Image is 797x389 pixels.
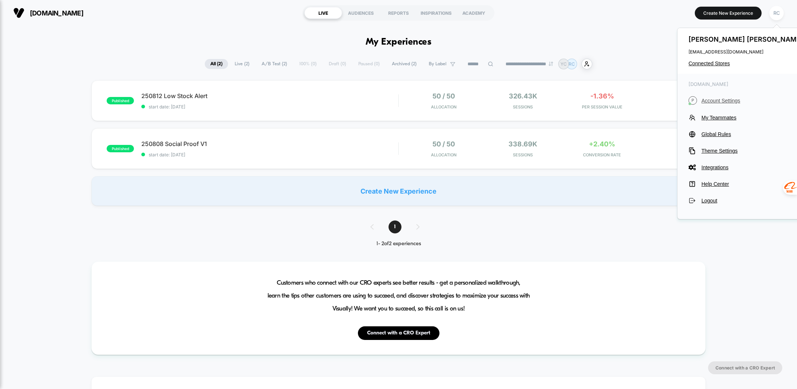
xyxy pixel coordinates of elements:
div: AUDIENCES [342,7,380,19]
span: Customers who connect with our CRO experts see better results - get a personalized walkthrough, l... [268,277,530,315]
span: Sessions [485,104,560,110]
img: end [549,62,553,66]
span: Archived ( 2 ) [386,59,422,69]
span: published [107,97,134,104]
p: RC [569,61,575,67]
span: -1.36% [590,92,614,100]
span: 1 [389,220,401,233]
div: RC [769,6,784,20]
span: start date: [DATE] [141,152,398,157]
span: CONVERSION RATE [565,152,640,157]
span: [DOMAIN_NAME] [30,9,83,17]
i: P [689,96,697,105]
span: Allocation [431,104,456,110]
span: 250808 Social Proof V1 [141,140,398,147]
button: Connect with a CRO Expert [358,326,439,340]
div: LIVE [304,7,342,19]
span: 250812 Low Stock Alert [141,92,398,100]
button: Create New Experience [695,7,762,20]
span: +2.40% [589,140,615,148]
button: RC [767,6,786,21]
span: Sessions [485,152,560,157]
span: published [107,145,134,152]
img: Visually logo [13,7,24,18]
span: Live ( 2 ) [229,59,255,69]
span: Allocation [431,152,456,157]
h1: My Experiences [366,37,432,48]
span: All ( 2 ) [205,59,228,69]
div: 1 - 2 of 2 experiences [363,241,434,247]
span: 50 / 50 [432,140,455,148]
button: [DOMAIN_NAME] [11,7,86,19]
span: start date: [DATE] [141,104,398,110]
span: 50 / 50 [432,92,455,100]
span: PER SESSION VALUE [565,104,640,110]
div: REPORTS [380,7,417,19]
button: Connect with a CRO Expert [708,361,782,374]
span: A/B Test ( 2 ) [256,59,293,69]
p: YC [560,61,567,67]
div: INSPIRATIONS [417,7,455,19]
span: 326.43k [509,92,537,100]
div: Create New Experience [92,176,705,206]
span: By Label [429,61,446,67]
div: ACADEMY [455,7,493,19]
span: 338.69k [508,140,537,148]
